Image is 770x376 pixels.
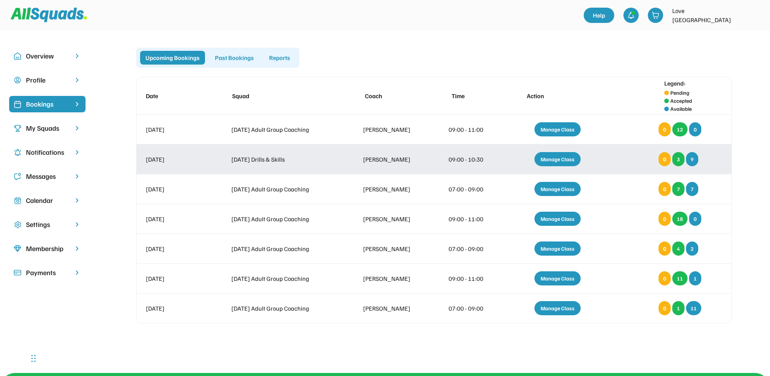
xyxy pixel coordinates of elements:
div: Accepted [670,97,692,105]
div: Payments [26,267,69,278]
div: 0 [659,182,671,196]
div: [DATE] Drills & Skills [231,155,335,164]
div: [DATE] Adult Group Coaching [231,304,335,313]
div: [DATE] [146,274,203,283]
div: Upcoming Bookings [140,51,205,65]
div: 0 [659,212,671,226]
div: Bookings [26,99,69,109]
div: [DATE] [146,304,203,313]
div: Profile [26,75,69,85]
div: Notifications [26,147,69,157]
div: 3 [672,152,684,166]
div: 0 [659,301,671,315]
img: bell-03%20%281%29.svg [627,11,635,19]
img: chevron-right.svg [73,221,81,228]
div: Pending [670,89,689,97]
div: 07:00 - 09:00 [449,244,495,253]
div: [DATE] [146,185,203,194]
img: shopping-cart-01%20%281%29.svg [652,11,659,19]
div: [PERSON_NAME] [363,125,421,134]
div: [DATE] [146,125,203,134]
div: Time [452,91,498,100]
img: Icon%20copy%208.svg [14,245,21,253]
div: 12 [672,122,688,136]
div: 07:00 - 09:00 [449,185,495,194]
div: [DATE] [146,214,203,224]
div: 09:00 - 11:00 [449,274,495,283]
img: Icon%20%2819%29.svg [14,100,21,108]
div: [DATE] Adult Group Coaching [231,214,335,224]
div: [PERSON_NAME] [363,214,421,224]
div: Calendar [26,195,69,206]
div: [DATE] [146,155,203,164]
div: 2 [686,241,698,256]
img: LTPP_Logo_REV.jpeg [746,8,761,23]
img: Icon%20copy%2016.svg [14,221,21,229]
div: Squad [232,91,336,100]
div: 11 [686,301,701,315]
div: 07:00 - 09:00 [449,304,495,313]
div: [DATE] [146,244,203,253]
div: 09:00 - 10:30 [449,155,495,164]
div: Messages [26,171,69,182]
div: 0 [659,152,671,166]
img: chevron-right.svg [73,269,81,276]
div: Manage Class [534,182,581,196]
div: 1 [689,271,701,285]
div: 9 [686,152,698,166]
img: chevron-right%20copy%203.svg [73,100,81,108]
img: Icon%20copy%2010.svg [14,52,21,60]
a: Help [584,8,614,23]
img: Squad%20Logo.svg [11,8,87,22]
div: [PERSON_NAME] [363,185,421,194]
img: user-circle.svg [14,76,21,84]
div: 4 [672,241,684,256]
div: [DATE] Adult Group Coaching [231,274,335,283]
div: 18 [672,212,688,226]
div: 7 [672,182,684,196]
div: Manage Class [534,271,581,285]
div: Date [146,91,203,100]
img: Icon%20%2815%29.svg [14,269,21,277]
div: [PERSON_NAME] [363,244,421,253]
img: Icon%20copy%203.svg [14,125,21,132]
div: 09:00 - 11:00 [449,125,495,134]
div: My Squads [26,123,69,133]
div: [DATE] Adult Group Coaching [231,185,335,194]
div: Manage Class [534,122,581,136]
img: chevron-right.svg [73,125,81,132]
div: 0 [689,122,701,136]
img: chevron-right.svg [73,52,81,60]
img: Icon%20copy%207.svg [14,197,21,204]
div: [PERSON_NAME] [363,274,421,283]
div: Settings [26,219,69,230]
div: Manage Class [534,152,581,166]
div: 0 [659,122,671,136]
img: chevron-right.svg [73,76,81,84]
div: Love [GEOGRAPHIC_DATA] [672,6,741,24]
div: Manage Class [534,212,581,226]
img: Icon%20copy%204.svg [14,149,21,156]
div: Manage Class [534,241,581,256]
div: Membership [26,243,69,254]
div: 0 [659,241,671,256]
div: Reports [264,51,295,65]
div: 0 [659,271,671,285]
div: Coach [365,91,423,100]
div: Past Bookings [210,51,259,65]
img: chevron-right.svg [73,245,81,252]
div: Legend: [664,79,686,88]
div: [PERSON_NAME] [363,304,421,313]
div: 0 [689,212,701,226]
div: 09:00 - 11:00 [449,214,495,224]
div: [DATE] Adult Group Coaching [231,244,335,253]
img: Icon%20copy%205.svg [14,173,21,180]
img: chevron-right.svg [73,173,81,180]
div: [PERSON_NAME] [363,155,421,164]
div: Available [670,105,692,113]
img: chevron-right.svg [73,149,81,156]
div: Action [527,91,596,100]
div: 7 [686,182,698,196]
img: chevron-right.svg [73,197,81,204]
div: Overview [26,51,69,61]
